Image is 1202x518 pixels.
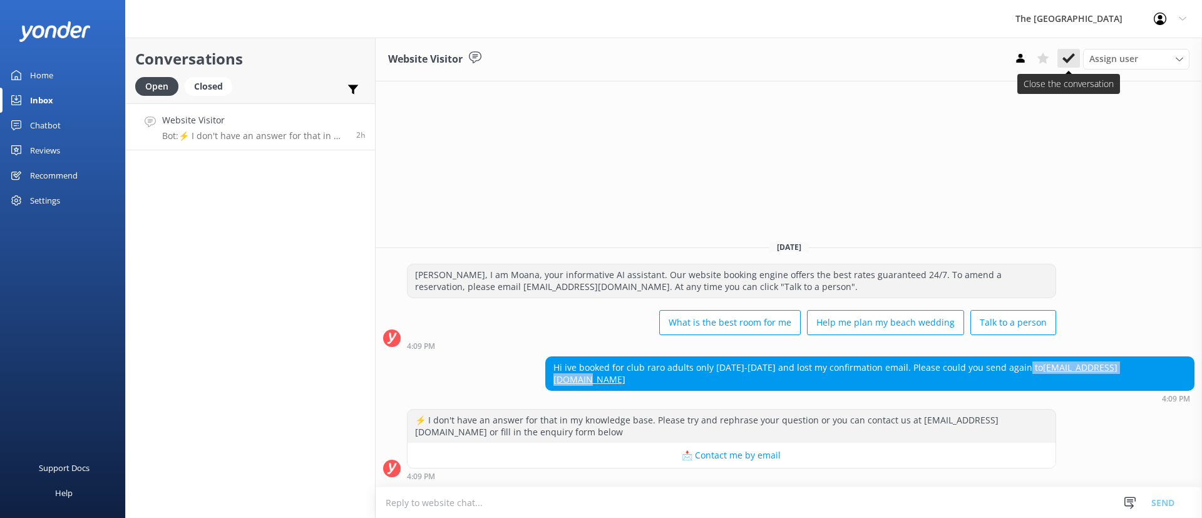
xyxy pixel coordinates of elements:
[356,130,366,140] span: Sep 08 2025 04:09pm (UTC -10:00) Pacific/Honolulu
[30,63,53,88] div: Home
[408,410,1056,443] div: ⚡ I don't have an answer for that in my knowledge base. Please try and rephrase your question or ...
[1162,395,1190,403] strong: 4:09 PM
[407,472,1056,480] div: Sep 08 2025 04:09pm (UTC -10:00) Pacific/Honolulu
[659,310,801,335] button: What is the best room for me
[30,163,78,188] div: Recommend
[407,473,435,480] strong: 4:09 PM
[135,79,185,93] a: Open
[970,310,1056,335] button: Talk to a person
[162,113,347,127] h4: Website Visitor
[769,242,809,252] span: [DATE]
[135,77,178,96] div: Open
[407,343,435,350] strong: 4:09 PM
[30,88,53,113] div: Inbox
[162,130,347,142] p: Bot: ⚡ I don't have an answer for that in my knowledge base. Please try and rephrase your questio...
[553,361,1117,386] a: [EMAIL_ADDRESS][DOMAIN_NAME]
[135,47,366,71] h2: Conversations
[388,51,463,68] h3: Website Visitor
[545,394,1194,403] div: Sep 08 2025 04:09pm (UTC -10:00) Pacific/Honolulu
[30,188,60,213] div: Settings
[19,21,91,42] img: yonder-white-logo.png
[408,443,1056,468] button: 📩 Contact me by email
[408,264,1056,298] div: [PERSON_NAME], I am Moana, your informative AI assistant. Our website booking engine offers the b...
[1089,52,1138,66] span: Assign user
[30,113,61,138] div: Chatbot
[546,357,1194,390] div: Hi ive booked for club raro adults only [DATE]-[DATE] and lost my confirmation email. Please coul...
[126,103,375,150] a: Website VisitorBot:⚡ I don't have an answer for that in my knowledge base. Please try and rephras...
[30,138,60,163] div: Reviews
[807,310,964,335] button: Help me plan my beach wedding
[407,341,1056,350] div: Sep 08 2025 04:09pm (UTC -10:00) Pacific/Honolulu
[185,79,239,93] a: Closed
[39,455,90,480] div: Support Docs
[185,77,232,96] div: Closed
[1083,49,1189,69] div: Assign User
[55,480,73,505] div: Help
